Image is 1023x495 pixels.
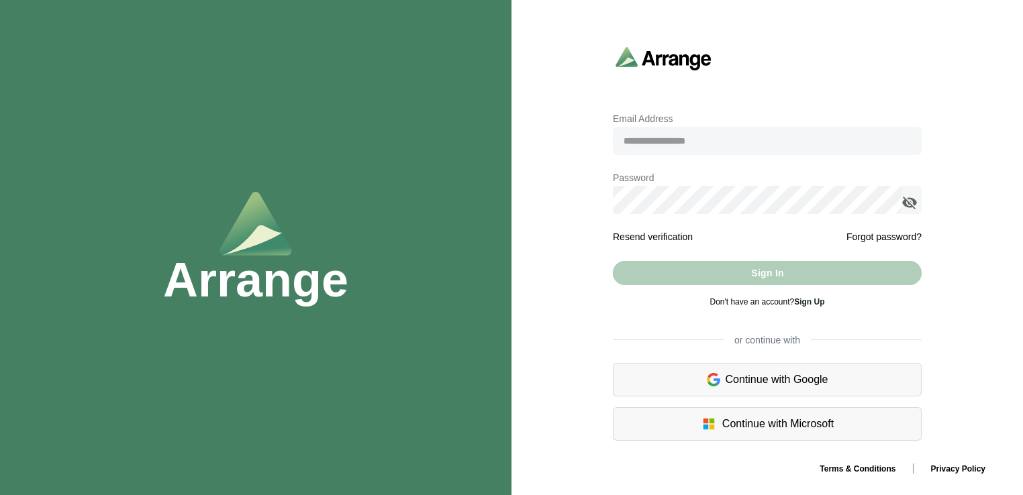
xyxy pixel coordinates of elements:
[613,111,922,127] p: Email Address
[846,229,922,245] a: Forgot password?
[613,170,922,186] p: Password
[613,231,693,242] a: Resend verification
[724,333,811,347] span: or continue with
[809,464,906,474] a: Terms & Conditions
[710,297,824,307] span: Don't have an account?
[616,46,712,70] img: arrangeai-name-small-logo.4d2b8aee.svg
[613,363,922,396] div: Continue with Google
[912,462,914,474] span: |
[613,407,922,441] div: Continue with Microsoft
[707,372,720,388] img: google-logo.6d399ca0.svg
[701,416,717,432] img: microsoft-logo.7cf64d5f.svg
[163,256,348,304] h1: Arrange
[902,195,918,211] i: appended action
[920,464,996,474] a: Privacy Policy
[794,297,824,307] a: Sign Up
